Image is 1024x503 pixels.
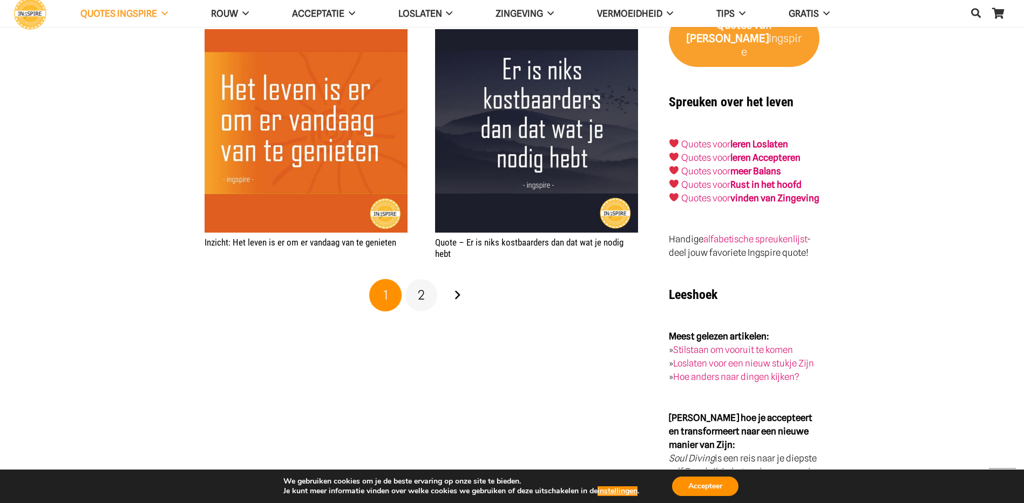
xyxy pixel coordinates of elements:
span: 2 [418,287,425,303]
a: Quotes voorRust in het hoofd [681,179,802,190]
button: Accepteer [672,477,738,496]
a: Zoeken [965,1,987,26]
em: Soul Diving [669,453,715,464]
span: Acceptatie [292,8,344,19]
a: Stilstaan om vooruit te komen [673,344,793,355]
img: Het leven is er om er vandaag van te genieten - Pluk de dag quote ingspire citaat [205,29,408,232]
a: Hoe anders naar dingen kijken? [673,371,799,382]
a: leren Accepteren [730,152,801,163]
a: Quotes voormeer Balans [681,166,781,176]
p: Je kunt meer informatie vinden over welke cookies we gebruiken of deze uitschakelen in de . [283,486,639,496]
a: Loslaten voor een nieuw stukje Zijn [673,358,814,369]
a: Pagina 2 [405,279,438,311]
img: Citaat: Er is niks kostbaarders dan dat wat je nodig hebt - Quote van inge ingspire.nl over dankb... [435,29,638,232]
strong: Leeshoek [669,287,717,302]
strong: vinden van Zingeving [730,193,819,203]
strong: van [PERSON_NAME] [687,18,772,45]
a: Quotes voor [681,152,730,163]
strong: Spreuken over het leven [669,94,794,110]
a: Terug naar top [989,468,1016,495]
a: Quotes voorvinden van Zingeving [681,193,819,203]
a: Inzicht: Het leven is er om er vandaag van te genieten [205,30,408,41]
p: Handige - deel jouw favoriete Ingspire quote! [669,233,819,260]
a: Quotes van [PERSON_NAME]Ingspire [669,10,819,67]
span: Zingeving [496,8,543,19]
img: ❤ [669,139,679,148]
a: Quote – Er is niks kostbaarders dan dat wat je nodig hebt [435,30,638,41]
span: GRATIS [789,8,819,19]
strong: Meest gelezen artikelen: [669,331,769,342]
img: ❤ [669,166,679,175]
a: Inzicht: Het leven is er om er vandaag van te genieten [205,237,396,248]
img: ❤ [669,193,679,202]
span: Loslaten [398,8,442,19]
a: leren Loslaten [730,139,788,149]
span: Pagina 1 [369,279,402,311]
a: Quotes voor [681,139,730,149]
span: TIPS [716,8,735,19]
p: » » » [669,330,819,384]
button: instellingen [598,486,638,496]
span: VERMOEIDHEID [597,8,662,19]
span: 1 [383,287,388,303]
a: alfabetische spreukenlijst [703,234,807,244]
strong: Quotes [716,18,752,31]
strong: Rust in het hoofd [730,179,802,190]
strong: meer Balans [730,166,781,176]
a: Quote – Er is niks kostbaarders dan dat wat je nodig hebt [435,237,623,259]
strong: . [683,466,685,477]
strong: [PERSON_NAME] hoe je accepteert en transformeert naar een nieuwe manier van Zijn: [669,412,812,450]
span: QUOTES INGSPIRE [80,8,157,19]
p: We gebruiken cookies om je de beste ervaring op onze site te bieden. [283,477,639,486]
img: ❤ [669,152,679,161]
img: ❤ [669,179,679,188]
span: ROUW [211,8,238,19]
